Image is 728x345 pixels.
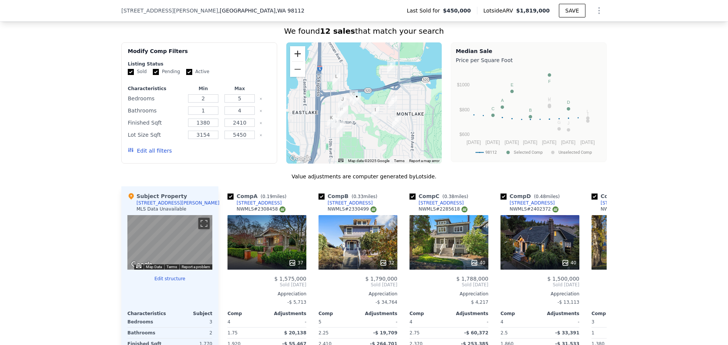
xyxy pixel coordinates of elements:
div: 2409 Boyer Ave E [353,93,361,106]
div: Appreciation [500,291,579,297]
span: $1,819,000 [516,8,550,14]
div: Value adjustments are computer generated by Lotside . [121,173,607,180]
span: 4 [227,319,231,325]
div: 2 [171,328,212,338]
span: 3 [591,319,595,325]
div: - [541,317,579,327]
div: Characteristics [127,311,170,317]
a: Terms (opens in new tab) [394,159,405,163]
div: NWMLS # 2308458 [237,206,286,212]
text: B [529,108,532,112]
div: MLS Data Unavailable [136,206,187,212]
div: [STREET_ADDRESS] [237,200,282,206]
span: ( miles) [439,194,471,199]
span: [STREET_ADDRESS][PERSON_NAME] [121,7,218,14]
text: [DATE] [581,140,595,145]
text: K [548,98,551,102]
button: Toggle fullscreen view [198,218,210,229]
button: Zoom out [290,62,305,77]
a: Open this area in Google Maps (opens a new window) [129,260,154,270]
button: Keyboard shortcuts [136,265,141,268]
label: Pending [153,69,180,75]
span: Sold [DATE] [409,282,488,288]
div: NWMLS # 2314581 [601,206,650,212]
a: [STREET_ADDRESS] [227,200,282,206]
div: 1922 11th Ave E [337,121,345,134]
button: Keyboard shortcuts [338,159,344,162]
div: Lot Size Sqft [128,130,184,140]
button: Clear [259,97,262,100]
div: 1928 E Mcgraw St [389,96,397,109]
div: [STREET_ADDRESS] [328,200,373,206]
div: 3 [171,317,212,327]
span: $450,000 [443,7,471,14]
span: 0.19 [262,194,273,199]
label: Sold [128,69,147,75]
span: $ 1,575,000 [274,276,306,282]
input: Sold [128,69,134,75]
button: Map Data [146,264,162,270]
text: Selected Comp [514,150,543,155]
div: Comp C [409,192,471,200]
text: [DATE] [486,140,500,145]
span: $ 20,138 [284,330,306,336]
input: Active [186,69,192,75]
img: Google [288,154,313,164]
text: [DATE] [523,140,537,145]
a: [STREET_ADDRESS][PERSON_NAME] [591,200,679,206]
span: ( miles) [257,194,289,199]
span: 0.33 [353,194,364,199]
button: Show Options [591,3,607,18]
text: J [568,121,570,125]
span: -$ 60,372 [464,330,488,336]
div: Appreciation [591,291,670,297]
div: 1961 22nd Ave E [392,116,400,128]
div: 2167 Boyer Ave E [371,106,380,119]
span: 4 [409,319,413,325]
div: Listing Status [128,61,271,67]
span: Sold [DATE] [591,282,670,288]
div: Comp [409,311,449,317]
button: Clear [259,122,262,125]
div: [STREET_ADDRESS] [419,200,464,206]
div: Price per Square Foot [456,55,602,66]
button: Edit all filters [128,147,172,155]
img: NWMLS Logo [461,206,468,212]
button: Clear [259,134,262,137]
div: Comp [591,311,631,317]
div: Comp [227,311,267,317]
div: Comp [500,311,540,317]
div: NWMLS # 2285618 [419,206,468,212]
text: A [501,98,504,103]
div: Adjustments [267,311,306,317]
span: 0.38 [444,194,454,199]
span: ( miles) [348,194,380,199]
a: Terms (opens in new tab) [166,265,177,269]
div: Max [223,86,256,92]
div: 40 [471,259,485,267]
div: Subject Property [127,192,187,200]
span: Lotside ARV [483,7,516,14]
text: L [587,109,589,114]
a: [STREET_ADDRESS] [500,200,555,206]
div: Modify Comp Filters [128,47,271,61]
span: Map data ©2025 Google [348,159,389,163]
div: 2221 12th Ave E [337,105,346,118]
a: Report a problem [182,265,210,269]
span: ( miles) [531,194,563,199]
img: NWMLS Logo [552,206,559,212]
img: NWMLS Logo [370,206,377,212]
span: -$ 33,391 [555,330,579,336]
svg: A chart. [456,66,602,160]
div: 2.75 [409,328,447,338]
text: 98112 [485,150,497,155]
a: [STREET_ADDRESS] [318,200,373,206]
div: - [359,317,397,327]
text: [DATE] [542,140,557,145]
button: Clear [259,109,262,112]
div: [STREET_ADDRESS][PERSON_NAME] [601,200,679,206]
strong: 12 sales [320,27,355,36]
img: NWMLS Logo [279,206,286,212]
span: 4 [500,319,504,325]
span: $ 4,217 [471,300,488,305]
